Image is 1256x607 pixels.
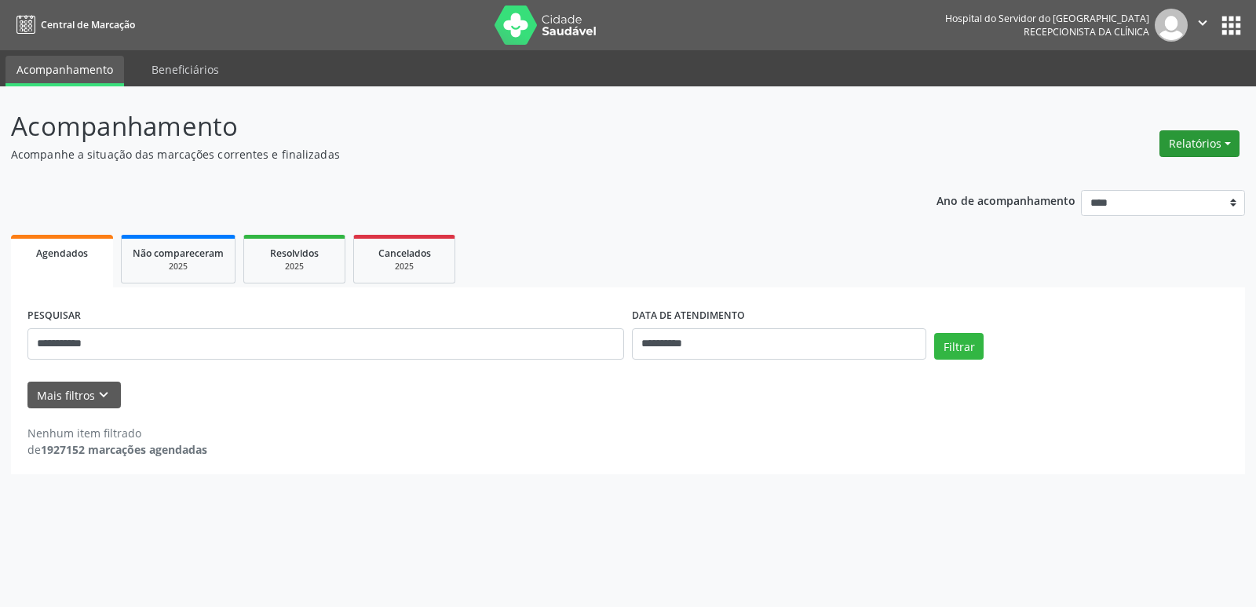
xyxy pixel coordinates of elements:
[1024,25,1149,38] span: Recepcionista da clínica
[133,247,224,260] span: Não compareceram
[632,304,745,328] label: DATA DE ATENDIMENTO
[141,56,230,83] a: Beneficiários
[27,304,81,328] label: PESQUISAR
[1188,9,1218,42] button: 
[937,190,1075,210] p: Ano de acompanhamento
[27,441,207,458] div: de
[11,12,135,38] a: Central de Marcação
[11,107,874,146] p: Acompanhamento
[5,56,124,86] a: Acompanhamento
[365,261,444,272] div: 2025
[1218,12,1245,39] button: apps
[1194,14,1211,31] i: 
[934,333,984,360] button: Filtrar
[270,247,319,260] span: Resolvidos
[1159,130,1240,157] button: Relatórios
[95,386,112,404] i: keyboard_arrow_down
[11,146,874,163] p: Acompanhe a situação das marcações correntes e finalizadas
[378,247,431,260] span: Cancelados
[27,382,121,409] button: Mais filtroskeyboard_arrow_down
[36,247,88,260] span: Agendados
[41,442,207,457] strong: 1927152 marcações agendadas
[133,261,224,272] div: 2025
[41,18,135,31] span: Central de Marcação
[945,12,1149,25] div: Hospital do Servidor do [GEOGRAPHIC_DATA]
[1155,9,1188,42] img: img
[255,261,334,272] div: 2025
[27,425,207,441] div: Nenhum item filtrado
